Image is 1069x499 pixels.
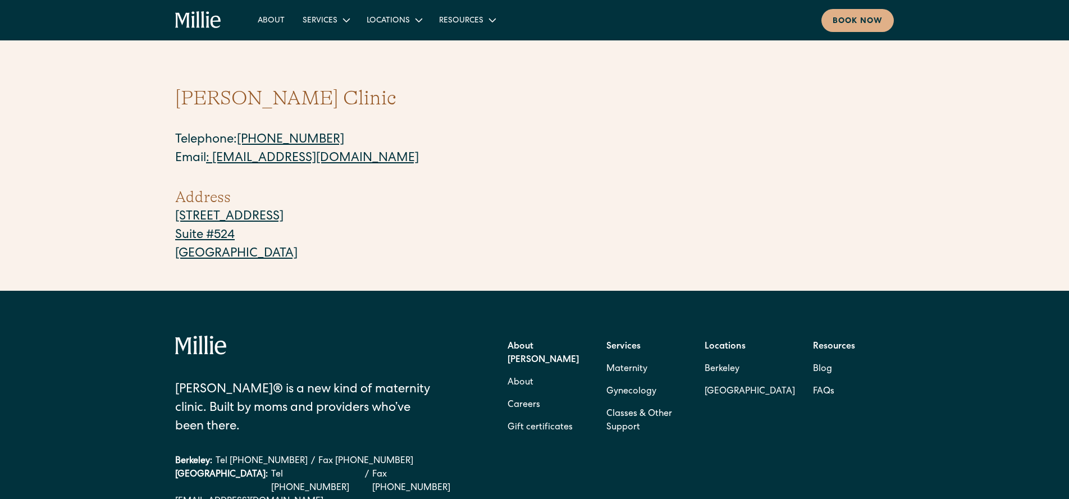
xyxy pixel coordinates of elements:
a: FAQs [813,381,834,403]
a: Fax [PHONE_NUMBER] [318,455,413,468]
div: Locations [367,15,410,27]
div: / [311,455,315,468]
strong: About [PERSON_NAME] [508,342,579,365]
strong: Services [606,342,641,351]
strong: Resources [813,342,855,351]
a: Berkeley [705,358,795,381]
div: Services [294,11,358,29]
a: Gynecology [606,381,656,403]
a: Careers [508,394,540,416]
div: Locations [358,11,430,29]
div: Berkeley: [175,455,212,468]
a: Fax [PHONE_NUMBER] [372,468,465,495]
a: [PHONE_NUMBER]‍ [237,134,344,147]
a: Classes & Other Support [606,403,687,439]
h2: Address [175,186,517,208]
div: Book now [833,16,883,28]
a: Tel [PHONE_NUMBER] [216,455,308,468]
a: About [508,372,533,394]
div: / [365,468,369,495]
div: Resources [439,15,483,27]
strong: Locations [705,342,746,351]
a: Tel [PHONE_NUMBER] [271,468,362,495]
a: Book now [821,9,894,32]
div: [PERSON_NAME]® is a new kind of maternity clinic. Built by moms and providers who’ve been there. [175,381,440,437]
a: Maternity [606,358,647,381]
p: Telephone: Email [175,131,517,168]
div: Resources [430,11,504,29]
a: [STREET_ADDRESS]Suite #524[GEOGRAPHIC_DATA] [175,211,298,260]
a: : [EMAIL_ADDRESS][DOMAIN_NAME] [206,153,419,165]
a: [GEOGRAPHIC_DATA] [705,381,795,403]
a: About [249,11,294,29]
div: [GEOGRAPHIC_DATA]: [175,468,268,495]
h1: [PERSON_NAME] Clinic [175,83,517,113]
a: Gift certificates [508,416,573,439]
a: home [175,11,222,29]
a: Blog [813,358,832,381]
div: Services [303,15,337,27]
